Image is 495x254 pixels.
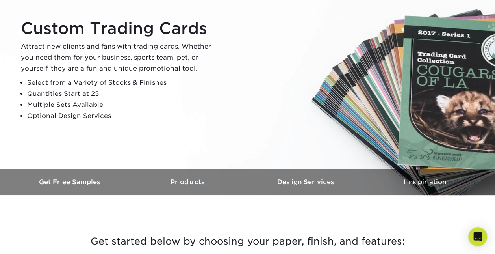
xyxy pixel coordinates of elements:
[2,230,67,251] iframe: Google Customer Reviews
[11,169,130,195] a: Get Free Samples
[130,178,248,186] h3: Products
[27,99,218,110] li: Multiple Sets Available
[21,19,218,38] h1: Custom Trading Cards
[248,169,366,195] a: Design Services
[21,41,218,74] p: Attract new clients and fans with trading cards. Whether you need them for your business, sports ...
[27,110,218,121] li: Optional Design Services
[130,169,248,195] a: Products
[11,178,130,186] h3: Get Free Samples
[27,77,218,88] li: Select from a Variety of Stocks & Finishes
[468,227,487,246] div: Open Intercom Messenger
[366,178,484,186] h3: Inspiration
[248,178,366,186] h3: Design Services
[27,88,218,99] li: Quantities Start at 25
[366,169,484,195] a: Inspiration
